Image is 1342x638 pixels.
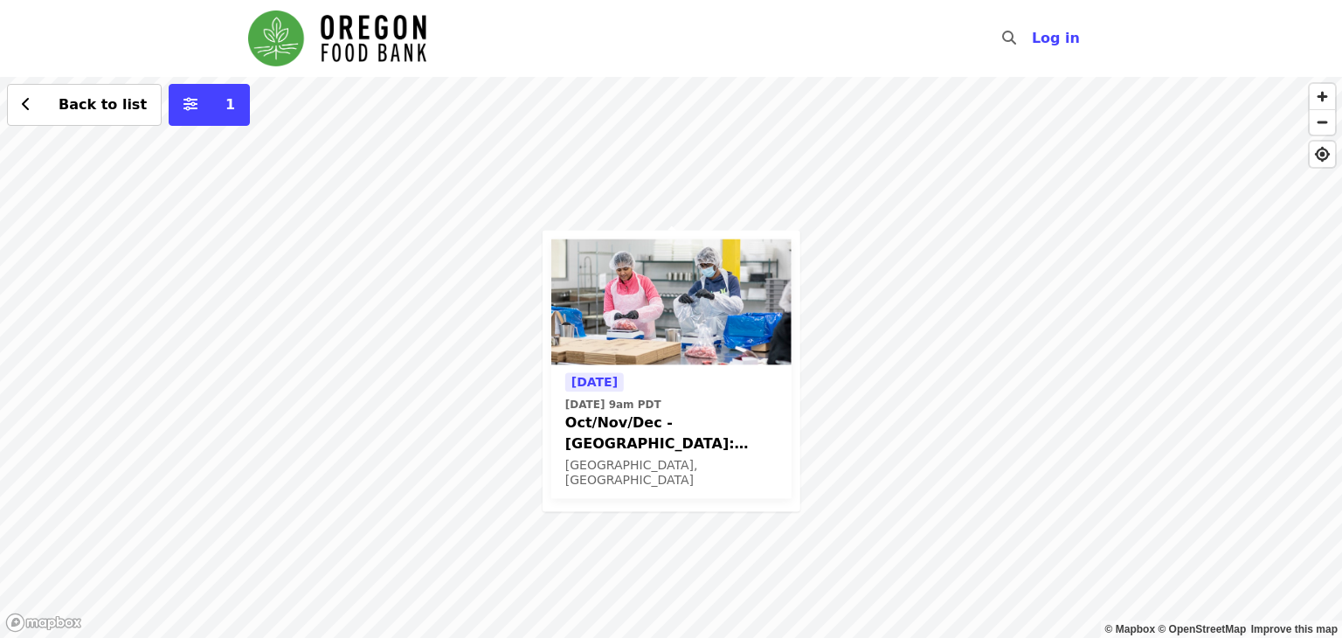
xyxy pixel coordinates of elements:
[1002,30,1016,46] i: search icon
[571,375,618,389] span: [DATE]
[1105,623,1156,635] a: Mapbox
[1158,623,1246,635] a: OpenStreetMap
[225,96,235,113] span: 1
[169,84,250,126] button: More filters (1 selected)
[183,96,197,113] i: sliders-h icon
[22,96,31,113] i: chevron-left icon
[1310,142,1335,167] button: Find My Location
[248,10,426,66] img: Oregon Food Bank - Home
[1310,84,1335,109] button: Zoom In
[565,397,661,413] time: [DATE] 9am PDT
[565,458,778,488] div: [GEOGRAPHIC_DATA], [GEOGRAPHIC_DATA]
[1032,30,1080,46] span: Log in
[565,413,778,454] span: Oct/Nov/Dec - [GEOGRAPHIC_DATA]: Repack/Sort (age [DEMOGRAPHIC_DATA]+)
[5,613,82,633] a: Mapbox logo
[1027,17,1041,59] input: Search
[1018,21,1094,56] button: Log in
[7,84,162,126] button: Back to list
[551,239,792,364] img: Oct/Nov/Dec - Beaverton: Repack/Sort (age 10+) organized by Oregon Food Bank
[59,96,147,113] span: Back to list
[1310,109,1335,135] button: Zoom Out
[1251,623,1338,635] a: Map feedback
[551,239,792,498] a: See details for "Oct/Nov/Dec - Beaverton: Repack/Sort (age 10+)"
